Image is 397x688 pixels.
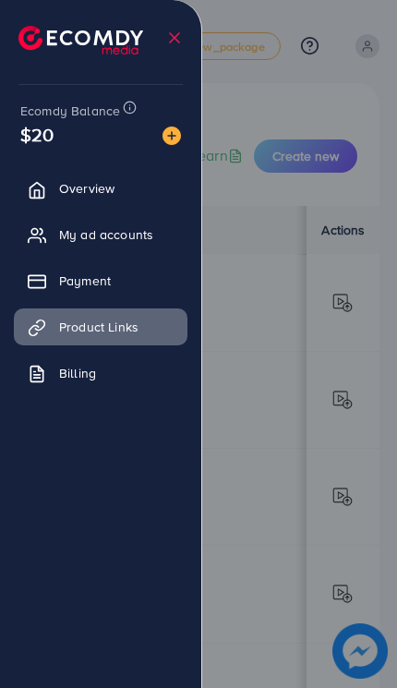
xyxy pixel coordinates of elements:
a: Product Links [14,308,187,345]
span: Overview [59,179,114,198]
span: Ecomdy Balance [20,102,120,120]
a: Payment [14,262,187,299]
span: Product Links [59,318,138,336]
a: My ad accounts [14,216,187,253]
span: Billing [59,364,96,382]
span: $20 [20,121,54,148]
a: Billing [14,355,187,392]
span: My ad accounts [59,225,153,244]
img: image [162,127,181,145]
a: Overview [14,170,187,207]
img: logo [18,26,143,54]
span: Payment [59,272,111,290]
